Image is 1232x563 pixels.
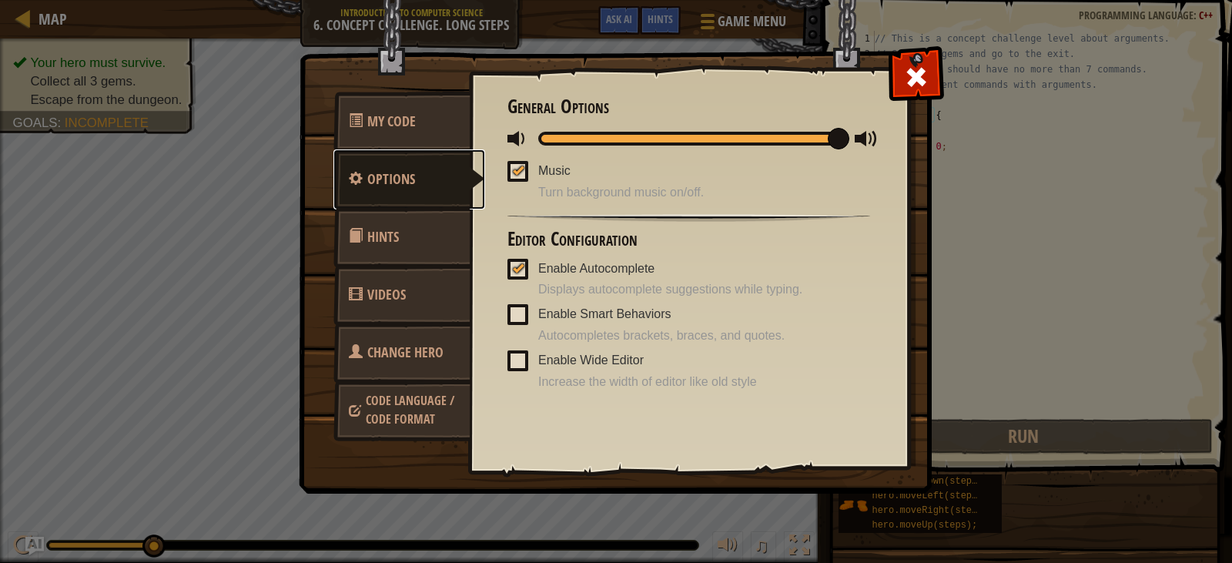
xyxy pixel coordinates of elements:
[333,92,470,152] a: My Code
[538,354,644,367] span: Enable Wide Editor
[538,327,870,345] span: Autocompletes brackets, braces, and quotes.
[367,112,416,131] span: Quick Code Actions
[367,343,444,362] span: Choose hero, language
[538,307,671,320] span: Enable Smart Behaviors
[333,149,485,209] a: Options
[507,96,870,117] h3: General Options
[366,392,454,427] span: Choose hero, language
[367,169,415,189] span: Configure settings
[538,184,870,202] span: Turn background music on/off.
[538,262,654,275] span: Enable Autocomplete
[538,164,571,177] span: Music
[538,374,870,391] span: Increase the width of editor like old style
[367,227,399,246] span: Hints
[507,229,870,250] h3: Editor Configuration
[538,281,870,299] span: Displays autocomplete suggestions while typing.
[367,285,406,304] span: Videos
[507,214,870,222] img: hr.png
